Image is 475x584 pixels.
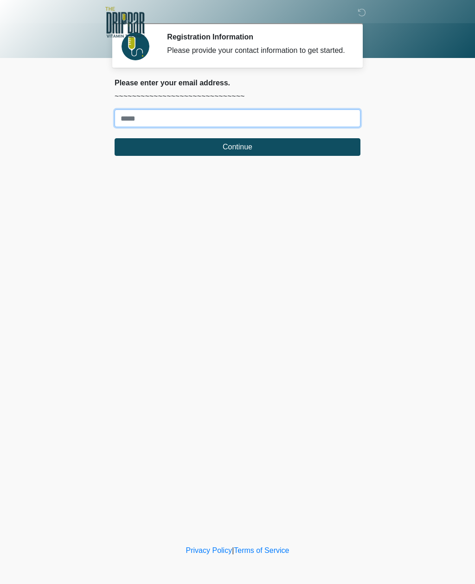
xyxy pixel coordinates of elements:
[105,7,145,38] img: The DRIPBaR - Alamo Ranch SATX Logo
[232,546,234,554] a: |
[122,32,149,60] img: Agent Avatar
[234,546,289,554] a: Terms of Service
[115,78,360,87] h2: Please enter your email address.
[115,91,360,102] p: ~~~~~~~~~~~~~~~~~~~~~~~~~~~~~~
[186,546,232,554] a: Privacy Policy
[167,45,347,56] div: Please provide your contact information to get started.
[115,138,360,156] button: Continue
